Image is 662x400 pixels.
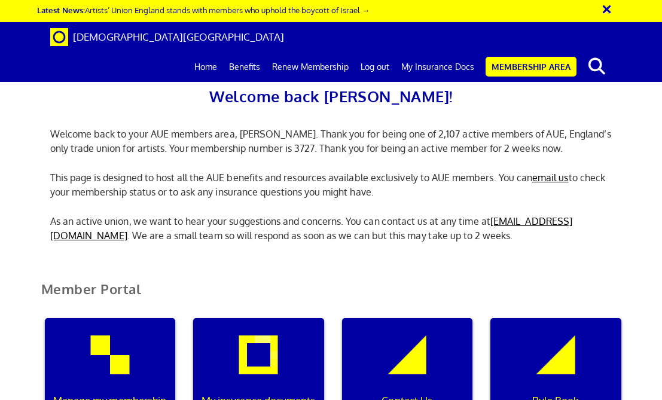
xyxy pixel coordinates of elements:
a: Home [188,52,223,82]
span: [DEMOGRAPHIC_DATA][GEOGRAPHIC_DATA] [73,30,284,43]
a: Latest News:Artists’ Union England stands with members who uphold the boycott of Israel → [37,5,370,15]
h2: Member Portal [32,282,630,311]
a: Membership Area [486,57,576,77]
a: Renew Membership [266,52,355,82]
button: search [579,54,615,79]
a: My Insurance Docs [395,52,480,82]
a: Benefits [223,52,266,82]
p: This page is designed to host all the AUE benefits and resources available exclusively to AUE mem... [41,170,621,199]
p: As an active union, we want to hear your suggestions and concerns. You can contact us at any time... [41,214,621,243]
a: Brand [DEMOGRAPHIC_DATA][GEOGRAPHIC_DATA] [41,22,293,52]
a: Log out [355,52,395,82]
a: email us [532,172,569,184]
strong: Latest News: [37,5,85,15]
p: Welcome back to your AUE members area, [PERSON_NAME]. Thank you for being one of 2,107 active mem... [41,127,621,155]
h2: Welcome back [PERSON_NAME]! [41,84,621,109]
